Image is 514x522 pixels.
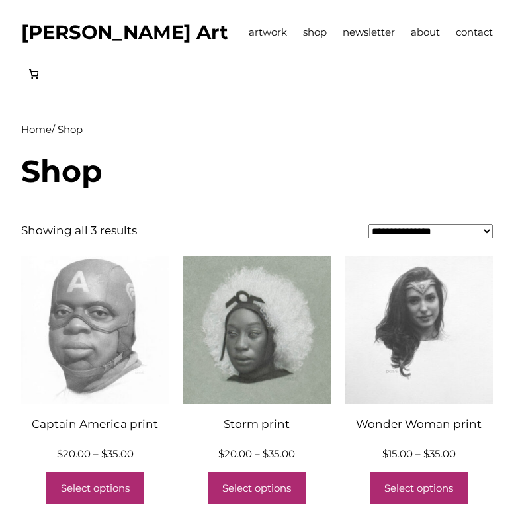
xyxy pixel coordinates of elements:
[249,24,287,40] a: artwork
[101,447,134,460] bdi: 35.00
[415,447,421,460] span: –
[382,447,388,460] span: $
[343,26,395,38] span: newsletter
[57,447,63,460] span: $
[423,447,429,460] span: $
[21,222,137,239] p: Showing all 3 results
[249,26,287,38] span: artwork
[356,417,482,433] a: Wonder Woman print
[208,472,306,504] a: Select options for “Storm print”
[303,24,327,40] a: shop
[382,447,413,460] bdi: 15.00
[224,417,290,433] a: Storm print
[21,62,46,87] button: 0 items in cart
[263,447,269,460] span: $
[222,480,291,496] span: Select options
[303,26,327,38] span: shop
[263,447,295,460] bdi: 35.00
[368,224,493,238] select: Shop order
[384,480,453,496] span: Select options
[101,447,107,460] span: $
[21,123,52,136] a: Home
[370,472,468,504] a: Select options for “Wonder Woman print”
[61,480,130,496] span: Select options
[343,24,395,40] a: newsletter
[411,24,440,40] a: about
[21,153,493,190] h1: Shop
[21,122,493,138] nav: Breadcrumb
[411,26,440,38] span: about
[57,447,91,460] bdi: 20.00
[249,24,493,40] nav: Navigation
[218,447,252,460] bdi: 20.00
[456,26,493,38] span: contact
[255,447,260,460] span: –
[46,472,144,504] a: Select options for “Captain America print”
[456,24,493,40] a: contact
[32,417,158,433] a: Captain America print
[423,447,456,460] bdi: 35.00
[93,447,99,460] span: –
[21,21,228,44] a: [PERSON_NAME] Art
[218,447,224,460] span: $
